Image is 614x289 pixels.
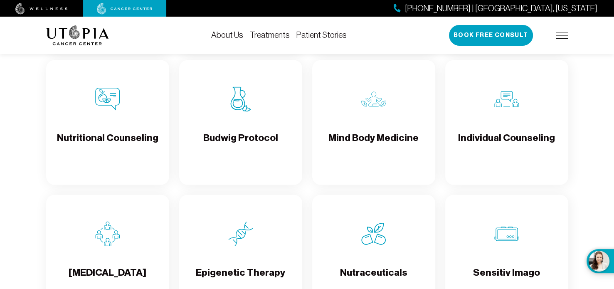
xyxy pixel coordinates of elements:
h4: Budwig Protocol [203,131,278,158]
a: About Us [211,30,243,40]
img: cancer center [97,3,153,15]
a: Patient Stories [296,30,347,40]
a: Nutritional CounselingNutritional Counseling [46,60,169,185]
img: Mind Body Medicine [361,86,386,111]
h4: Nutritional Counseling [57,131,158,158]
img: Budwig Protocol [228,86,253,111]
img: Epigenetic Therapy [228,221,253,246]
img: Individual Counseling [494,86,519,111]
img: Sensitiv Imago [494,221,519,246]
a: [PHONE_NUMBER] | [GEOGRAPHIC_DATA], [US_STATE] [394,2,597,15]
img: Nutritional Counseling [95,86,120,111]
img: icon-hamburger [556,32,568,39]
h4: Individual Counseling [458,131,555,158]
a: Mind Body MedicineMind Body Medicine [312,60,435,185]
a: Treatments [250,30,290,40]
span: [PHONE_NUMBER] | [GEOGRAPHIC_DATA], [US_STATE] [405,2,597,15]
img: wellness [15,3,68,15]
h4: Mind Body Medicine [328,131,419,158]
img: Nutraceuticals [361,221,386,246]
img: Group Therapy [95,221,120,246]
a: Individual CounselingIndividual Counseling [445,60,568,185]
button: Book Free Consult [449,25,533,46]
a: Budwig ProtocolBudwig Protocol [179,60,302,185]
img: logo [46,25,109,45]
